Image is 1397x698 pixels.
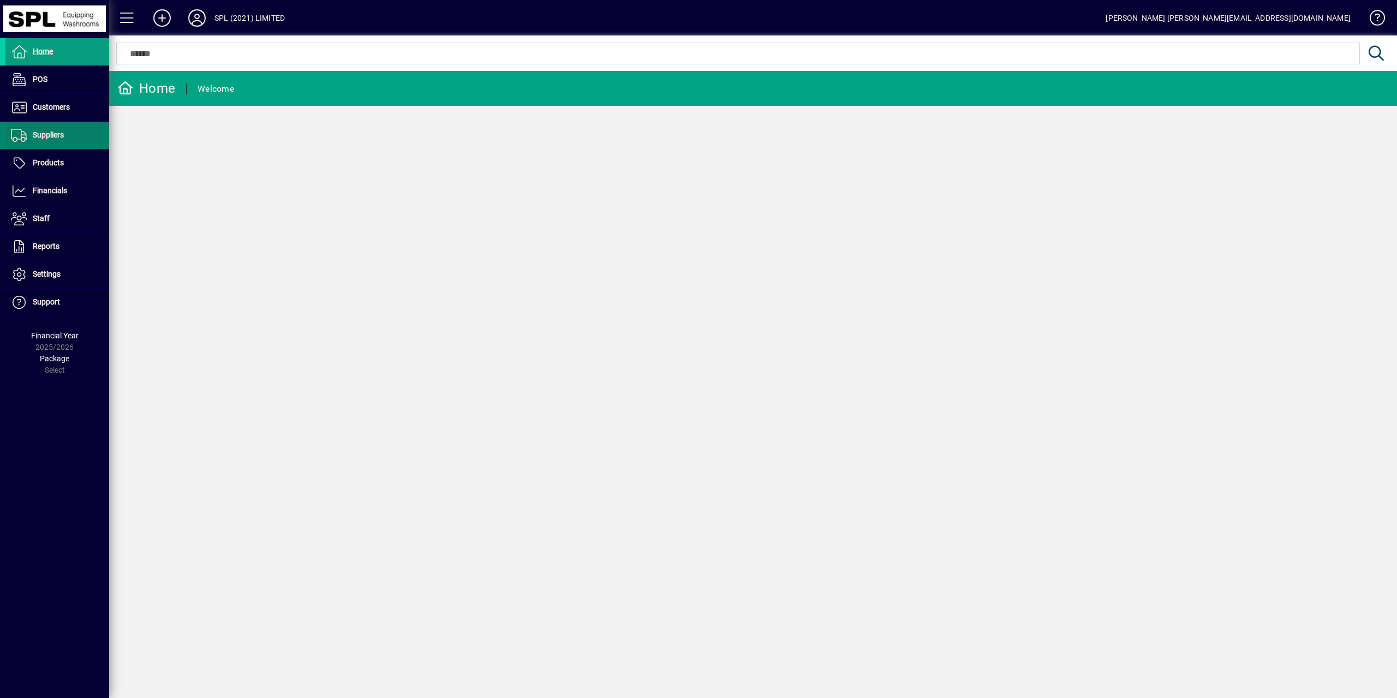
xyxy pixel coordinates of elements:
[5,66,109,93] a: POS
[31,331,79,340] span: Financial Year
[198,80,234,98] div: Welcome
[1106,9,1351,27] div: [PERSON_NAME] [PERSON_NAME][EMAIL_ADDRESS][DOMAIN_NAME]
[5,289,109,316] a: Support
[5,94,109,121] a: Customers
[33,270,61,278] span: Settings
[1362,2,1383,38] a: Knowledge Base
[5,261,109,288] a: Settings
[40,354,69,363] span: Package
[33,130,64,139] span: Suppliers
[33,242,59,250] span: Reports
[33,75,47,83] span: POS
[214,9,285,27] div: SPL (2021) LIMITED
[33,47,53,56] span: Home
[5,233,109,260] a: Reports
[5,150,109,177] a: Products
[5,177,109,205] a: Financials
[5,205,109,232] a: Staff
[33,297,60,306] span: Support
[33,214,50,223] span: Staff
[145,8,180,28] button: Add
[180,8,214,28] button: Profile
[5,122,109,149] a: Suppliers
[33,158,64,167] span: Products
[33,186,67,195] span: Financials
[117,80,175,97] div: Home
[33,103,70,111] span: Customers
